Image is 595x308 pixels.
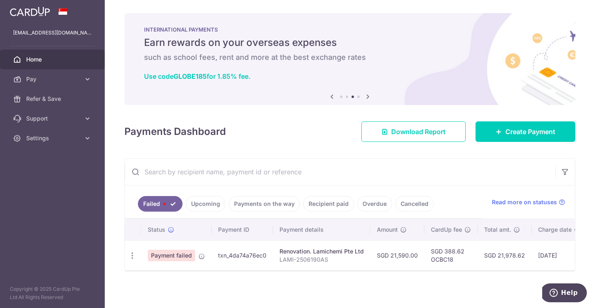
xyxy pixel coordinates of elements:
[395,196,434,212] a: Cancelled
[492,198,565,206] a: Read more on statuses
[125,159,555,185] input: Search by recipient name, payment id or reference
[212,219,273,240] th: Payment ID
[431,226,462,234] span: CardUp fee
[484,226,511,234] span: Total amt.
[538,226,572,234] span: Charge date
[279,247,364,256] div: Renovation. Lamichemi Pte Ltd
[273,219,370,240] th: Payment details
[424,240,478,270] td: SGD 388.62 OCBC18
[26,75,80,83] span: Pay
[542,283,587,304] iframe: Opens a widget where you can find more information
[505,127,555,137] span: Create Payment
[174,72,207,80] b: GLOBE185
[26,95,80,103] span: Refer & Save
[377,226,398,234] span: Amount
[26,134,80,142] span: Settings
[148,226,165,234] span: Status
[13,29,92,37] p: [EMAIL_ADDRESS][DOMAIN_NAME]
[478,240,532,270] td: SGD 21,978.62
[148,250,195,261] span: Payment failed
[361,121,466,142] a: Download Report
[26,114,80,123] span: Support
[492,198,557,206] span: Read more on statuses
[357,196,392,212] a: Overdue
[370,240,424,270] td: SGD 21,590.00
[144,36,556,49] h5: Earn rewards on your overseas expenses
[144,26,556,33] p: INTERNATIONAL PAYMENTS
[303,196,354,212] a: Recipient paid
[279,256,364,264] p: LAMI-2506190AS
[10,7,50,16] img: CardUp
[144,72,250,80] a: Use codeGLOBE185for 1.85% fee.
[26,55,80,64] span: Home
[212,240,273,270] td: txn_4da74a76ec0
[124,124,226,139] h4: Payments Dashboard
[124,13,575,105] img: International Payment Banner
[186,196,225,212] a: Upcoming
[138,196,183,212] a: Failed
[229,196,300,212] a: Payments on the way
[144,52,556,62] h6: such as school fees, rent and more at the best exchange rates
[476,121,575,142] a: Create Payment
[532,240,587,270] td: [DATE]
[391,127,446,137] span: Download Report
